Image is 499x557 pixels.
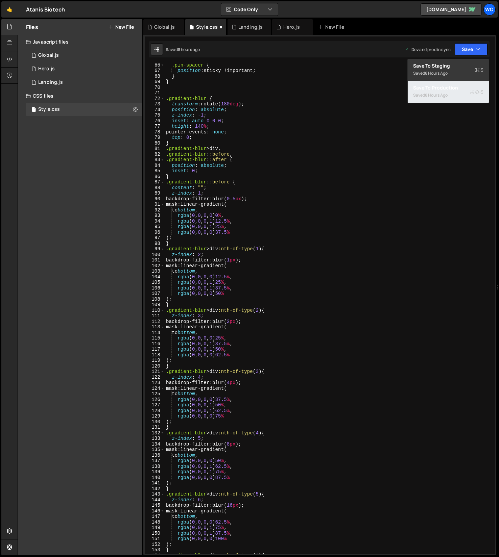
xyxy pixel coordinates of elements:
div: 101 [145,257,165,263]
div: 115 [145,335,165,341]
div: 108 [145,297,165,302]
div: 8 hours ago [178,47,200,52]
button: Code Only [221,3,278,16]
div: Style.css [38,106,60,112]
div: 137 [145,458,165,464]
div: 76 [145,118,165,124]
div: 114 [145,330,165,336]
div: 153 [145,547,165,553]
div: 148 [145,520,165,525]
div: 72 [145,96,165,102]
div: 82 [145,152,165,157]
div: 135 [145,447,165,453]
div: 87 [145,179,165,185]
div: Save to Staging [413,62,483,69]
button: Save to StagingS Saved8 hours ago [408,59,489,81]
div: 103 [145,269,165,274]
div: 121 [145,369,165,375]
div: Hero.js [283,24,300,30]
div: CSS files [18,89,142,103]
div: Saved [166,47,200,52]
div: 17030/48237.js [26,62,142,76]
div: 120 [145,363,165,369]
div: 141 [145,480,165,486]
div: 80 [145,141,165,146]
div: Javascript files [18,35,142,49]
div: 107 [145,291,165,297]
div: 97 [145,235,165,241]
div: 79 [145,135,165,141]
div: 145 [145,503,165,508]
div: 106 [145,285,165,291]
div: 128 [145,408,165,414]
div: Global.js [154,24,175,30]
div: 70 [145,85,165,91]
div: 68 [145,74,165,79]
div: 81 [145,146,165,152]
div: Wo [483,3,496,16]
div: 116 [145,341,165,347]
div: 102 [145,263,165,269]
div: 88 [145,185,165,191]
div: 151 [145,536,165,542]
div: 119 [145,358,165,363]
div: 84 [145,163,165,169]
div: 142 [145,486,165,492]
div: 86 [145,174,165,180]
div: 133 [145,436,165,441]
button: Save to ProductionS Saved8 hours ago [408,81,489,103]
div: 122 [145,375,165,380]
div: 89 [145,191,165,196]
div: 147 [145,514,165,520]
div: 104 [145,274,165,280]
div: 138 [145,464,165,470]
div: 75 [145,112,165,118]
div: Global.js [38,52,59,58]
div: 143 [145,491,165,497]
h2: Files [26,23,38,31]
div: 139 [145,469,165,475]
div: Landing.js [38,79,63,85]
div: 98 [145,241,165,247]
div: 124 [145,386,165,391]
div: 85 [145,168,165,174]
div: 117 [145,347,165,352]
div: 150 [145,531,165,536]
div: 95 [145,224,165,230]
div: 90 [145,196,165,202]
div: 91 [145,202,165,207]
div: 140 [145,475,165,481]
div: 127 [145,402,165,408]
div: 126 [145,397,165,403]
div: 73 [145,101,165,107]
div: 17030/46782.js [26,49,142,62]
div: Style.css [196,24,218,30]
div: 92 [145,207,165,213]
div: 110 [145,308,165,313]
div: 146 [145,508,165,514]
div: 149 [145,525,165,531]
div: 132 [145,430,165,436]
div: 111 [145,313,165,319]
div: 78 [145,129,165,135]
div: 100 [145,252,165,258]
div: 67 [145,68,165,74]
div: 125 [145,391,165,397]
button: Save [455,43,488,55]
div: 77 [145,124,165,129]
div: 112 [145,319,165,325]
div: 118 [145,352,165,358]
a: [DOMAIN_NAME] [421,3,481,16]
div: 83 [145,157,165,163]
a: 🤙 [1,1,18,18]
div: 17030/46788.css [26,103,142,116]
div: 17030/46783.js [26,76,142,89]
div: 109 [145,302,165,308]
div: 96 [145,230,165,235]
button: New File [109,24,134,30]
div: Dev and prod in sync [405,47,451,52]
div: Landing.js [238,24,263,30]
div: 113 [145,324,165,330]
div: Saved [413,69,483,77]
div: 136 [145,453,165,458]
